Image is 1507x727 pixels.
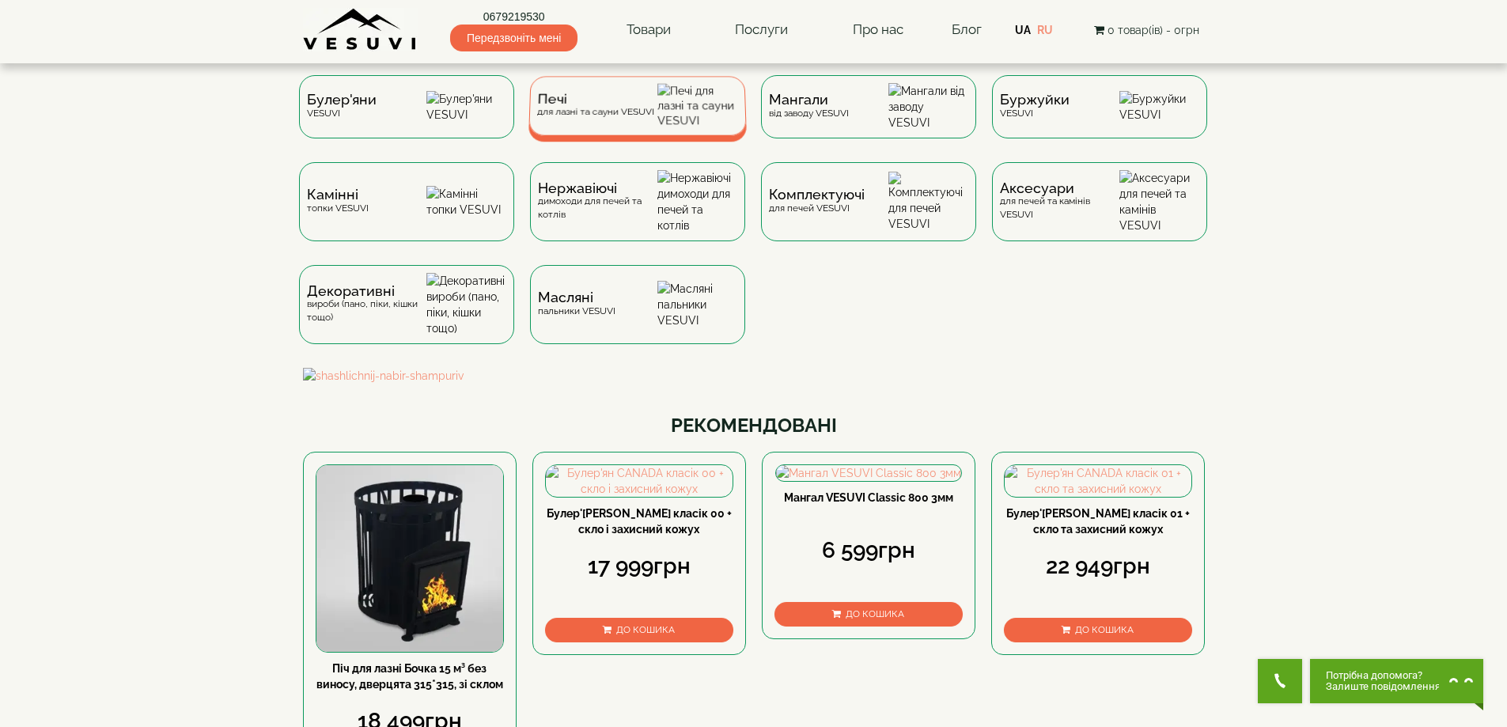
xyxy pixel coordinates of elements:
a: Булер'яниVESUVI Булер'яни VESUVI [291,75,522,162]
div: від заводу VESUVI [769,93,849,119]
button: Chat button [1310,659,1483,703]
a: UA [1015,24,1031,36]
span: Декоративні [307,285,426,297]
img: Мангал VESUVI Classic 800 3мм [776,465,961,481]
span: 0 товар(ів) - 0грн [1108,24,1199,36]
img: Комплектуючі для печей VESUVI [888,172,968,232]
button: До кошика [1004,618,1192,642]
img: Булер'ян CANADA класік 00 + скло і захисний кожух [546,465,733,497]
img: Завод VESUVI [303,8,418,51]
span: Комплектуючі [769,188,865,201]
span: Камінні [307,188,369,201]
div: 22 949грн [1004,551,1192,582]
span: До кошика [616,624,675,635]
img: Буржуйки VESUVI [1119,91,1199,123]
a: Аксесуаридля печей та камінів VESUVI Аксесуари для печей та камінів VESUVI [984,162,1215,265]
div: для печей та камінів VESUVI [1000,182,1119,222]
span: До кошика [1075,624,1134,635]
a: БуржуйкиVESUVI Буржуйки VESUVI [984,75,1215,162]
img: Печі для лазні та сауни VESUVI [657,84,738,128]
a: 0679219530 [450,9,577,25]
span: Печі [537,93,654,105]
div: VESUVI [1000,93,1070,119]
div: топки VESUVI [307,188,369,214]
a: RU [1037,24,1053,36]
a: Масляніпальники VESUVI Масляні пальники VESUVI [522,265,753,368]
a: Булер'[PERSON_NAME] класік 00 + скло і захисний кожух [547,507,732,536]
img: Булер'ян CANADA класік 01 + скло та захисний кожух [1005,465,1191,497]
a: Послуги [719,12,804,48]
a: Мангал VESUVI Classic 800 3мм [784,491,953,504]
a: Печідля лазні та сауни VESUVI Печі для лазні та сауни VESUVI [522,75,753,162]
span: Мангали [769,93,849,106]
div: вироби (пано, піки, кішки тощо) [307,285,426,324]
span: Залиште повідомлення [1326,681,1441,692]
span: Буржуйки [1000,93,1070,106]
span: Масляні [538,291,615,304]
span: Потрібна допомога? [1326,670,1441,681]
button: До кошика [545,618,733,642]
img: Піч для лазні Бочка 15 м³ без виносу, дверцята 315*315, зі склом [316,465,503,652]
div: 17 999грн [545,551,733,582]
div: димоходи для печей та котлів [538,182,657,222]
div: для печей VESUVI [769,188,865,214]
div: VESUVI [307,93,377,119]
button: Get Call button [1258,659,1302,703]
span: До кошика [846,608,904,619]
a: Про нас [837,12,919,48]
div: 6 599грн [774,535,963,566]
a: Декоративнівироби (пано, піки, кішки тощо) Декоративні вироби (пано, піки, кішки тощо) [291,265,522,368]
a: Блог [952,21,982,37]
span: Булер'яни [307,93,377,106]
img: Декоративні вироби (пано, піки, кішки тощо) [426,273,506,336]
img: Аксесуари для печей та камінів VESUVI [1119,170,1199,233]
a: Комплектуючідля печей VESUVI Комплектуючі для печей VESUVI [753,162,984,265]
span: Аксесуари [1000,182,1119,195]
a: Мангаливід заводу VESUVI Мангали від заводу VESUVI [753,75,984,162]
img: Масляні пальники VESUVI [657,281,737,328]
span: Передзвоніть мені [450,25,577,51]
button: 0 товар(ів) - 0грн [1089,21,1204,39]
img: Нержавіючі димоходи для печей та котлів [657,170,737,233]
img: shashlichnij-nabir-shampuriv [303,368,1205,384]
span: Нержавіючі [538,182,657,195]
a: Нержавіючідимоходи для печей та котлів Нержавіючі димоходи для печей та котлів [522,162,753,265]
div: пальники VESUVI [538,291,615,317]
a: Булер'[PERSON_NAME] класік 01 + скло та захисний кожух [1006,507,1190,536]
img: Мангали від заводу VESUVI [888,83,968,131]
button: До кошика [774,602,963,627]
a: Каміннітопки VESUVI Камінні топки VESUVI [291,162,522,265]
a: Товари [611,12,687,48]
img: Камінні топки VESUVI [426,186,506,218]
a: Піч для лазні Бочка 15 м³ без виносу, дверцята 315*315, зі склом [316,662,503,691]
img: Булер'яни VESUVI [426,91,506,123]
div: для лазні та сауни VESUVI [536,93,653,118]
